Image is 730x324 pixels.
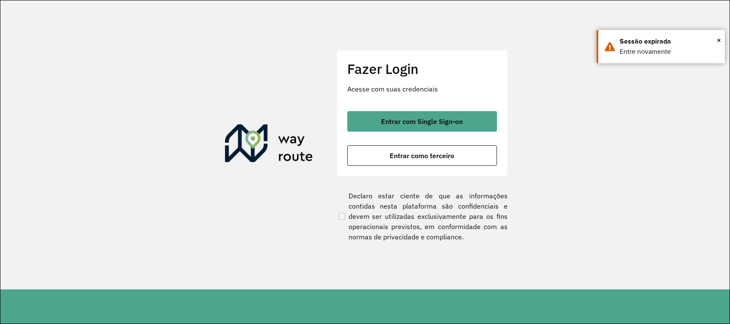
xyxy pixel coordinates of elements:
[390,152,454,159] span: Entrar como terceiro
[347,84,497,94] p: Acesse com suas credenciais
[620,36,718,47] div: Sessão expirada
[381,118,463,125] span: Entrar com Single Sign-on
[337,191,508,242] label: Declaro estar ciente de que as informações contidas nesta plataforma são confidenciais e devem se...
[620,47,718,57] div: Entre novamente
[347,111,497,132] button: button
[717,34,721,47] span: ×
[717,34,721,47] button: Close
[347,61,497,77] h2: Fazer Login
[347,145,497,166] button: button
[225,124,313,165] img: Roteirizador AmbevTech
